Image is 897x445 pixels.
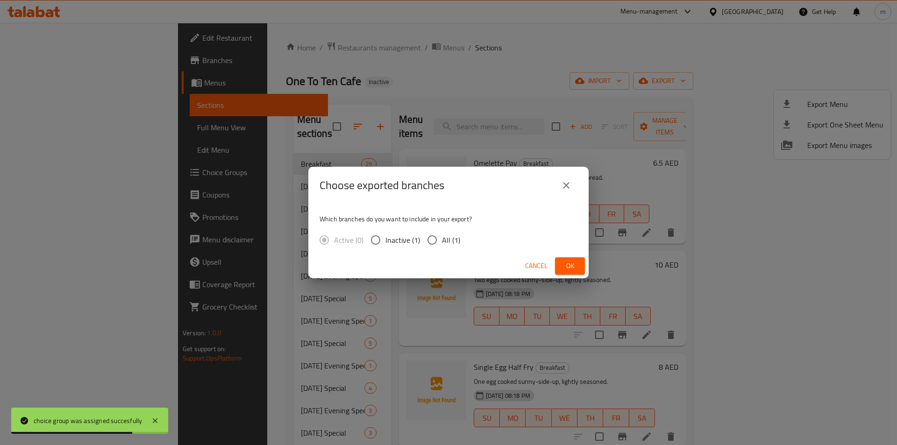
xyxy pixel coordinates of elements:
[34,416,142,426] div: choice group was assigned succesfully
[442,234,460,246] span: All (1)
[334,234,363,246] span: Active (0)
[525,260,548,272] span: Cancel
[555,257,585,275] button: Ok
[555,174,577,197] button: close
[385,234,420,246] span: Inactive (1)
[521,257,551,275] button: Cancel
[320,178,444,193] h2: Choose exported branches
[562,260,577,272] span: Ok
[320,214,577,224] p: Which branches do you want to include in your export?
